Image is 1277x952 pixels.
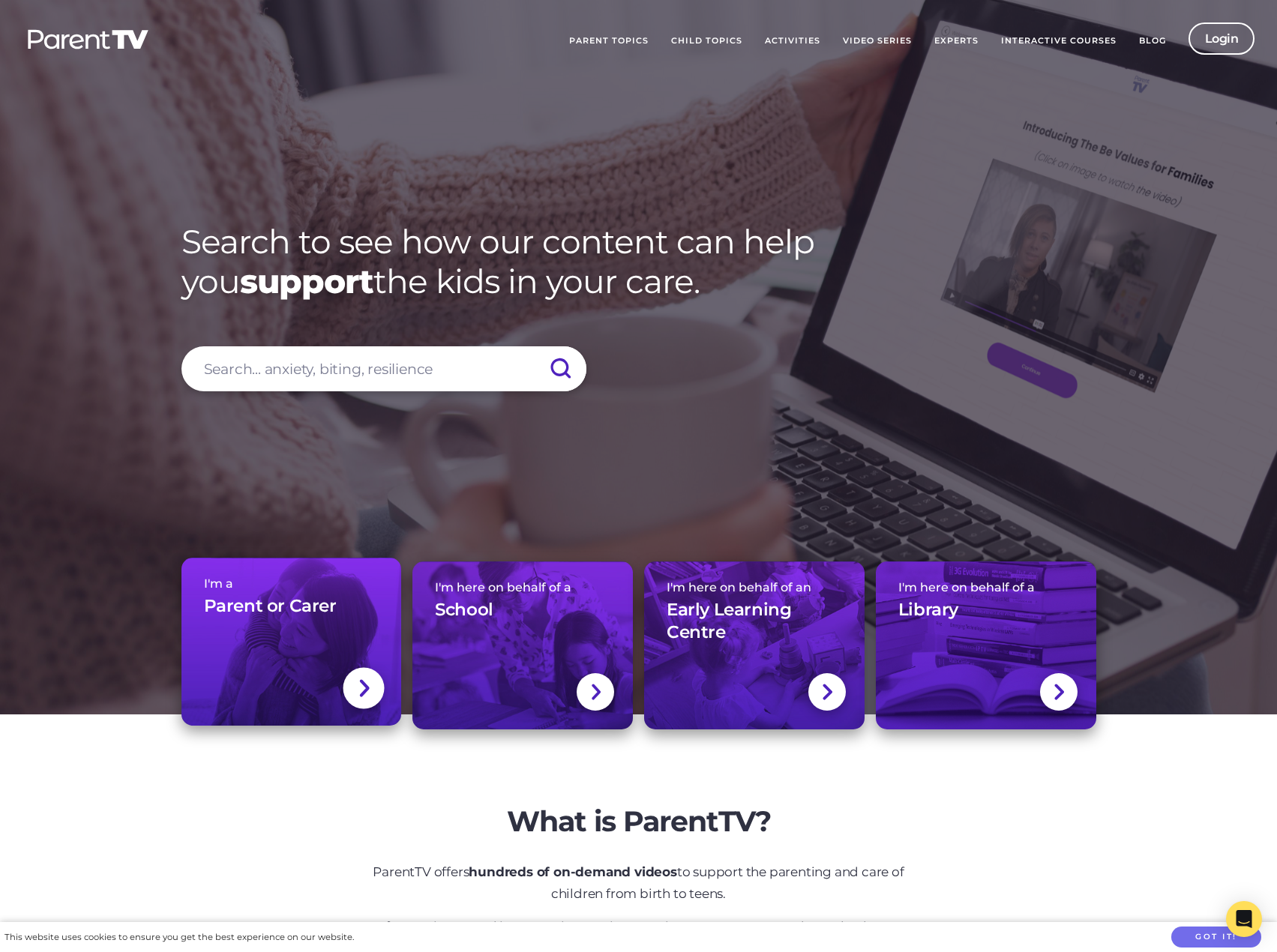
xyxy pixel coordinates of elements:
[667,580,842,594] span: I'm here on behalf of an
[876,561,1096,730] a: I'm here on behalf of aLibrary
[754,22,832,60] a: Activities
[435,599,493,621] h3: School
[435,580,610,594] span: I'm here on behalf of a
[412,561,633,730] a: I'm here on behalf of aSchool
[558,22,660,60] a: Parent Topics
[832,22,923,60] a: Video Series
[990,22,1128,60] a: Interactive Courses
[469,864,676,879] strong: hundreds of on-demand videos
[26,28,150,50] img: parenttv-logo-white.4c85aaf.svg
[358,861,920,905] p: ParentTV offers to support the parenting and care of children from birth to teens.
[644,561,865,730] a: I'm here on behalf of anEarly Learning Centre
[358,804,920,839] h2: What is ParentTV?
[660,22,754,60] a: Child Topics
[204,576,379,591] span: I'm a
[181,346,586,391] input: Search... anxiety, biting, resilience
[1128,22,1177,60] a: Blog
[240,261,373,301] strong: support
[821,682,832,702] img: svg+xml;base64,PHN2ZyBlbmFibGUtYmFja2dyb3VuZD0ibmV3IDAgMCAxNC44IDI1LjciIHZpZXdCb3g9IjAgMCAxNC44ID...
[923,22,990,60] a: Experts
[667,599,842,644] h3: Early Learning Centre
[534,346,586,391] input: Submit
[204,595,337,618] h3: Parent or Carer
[1053,682,1064,702] img: svg+xml;base64,PHN2ZyBlbmFibGUtYmFja2dyb3VuZD0ibmV3IDAgMCAxNC44IDI1LjciIHZpZXdCb3g9IjAgMCAxNC44ID...
[358,678,370,699] img: svg+xml;base64,PHN2ZyBlbmFibGUtYmFja2dyb3VuZD0ibmV3IDAgMCAxNC44IDI1LjciIHZpZXdCb3g9IjAgMCAxNC44ID...
[590,682,601,702] img: svg+xml;base64,PHN2ZyBlbmFibGUtYmFja2dyb3VuZD0ibmV3IDAgMCAxNC44IDI1LjciIHZpZXdCb3g9IjAgMCAxNC44ID...
[4,930,354,945] div: This website uses cookies to ensure you get the best experience on our website.
[1226,901,1262,937] div: Open Intercom Messenger
[1189,22,1255,55] a: Login
[1171,927,1261,948] button: Got it!
[181,558,402,726] a: I'm aParent or Carer
[898,599,958,621] h3: Library
[898,580,1074,594] span: I'm here on behalf of a
[181,222,1096,301] h1: Search to see how our content can help you the kids in your care.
